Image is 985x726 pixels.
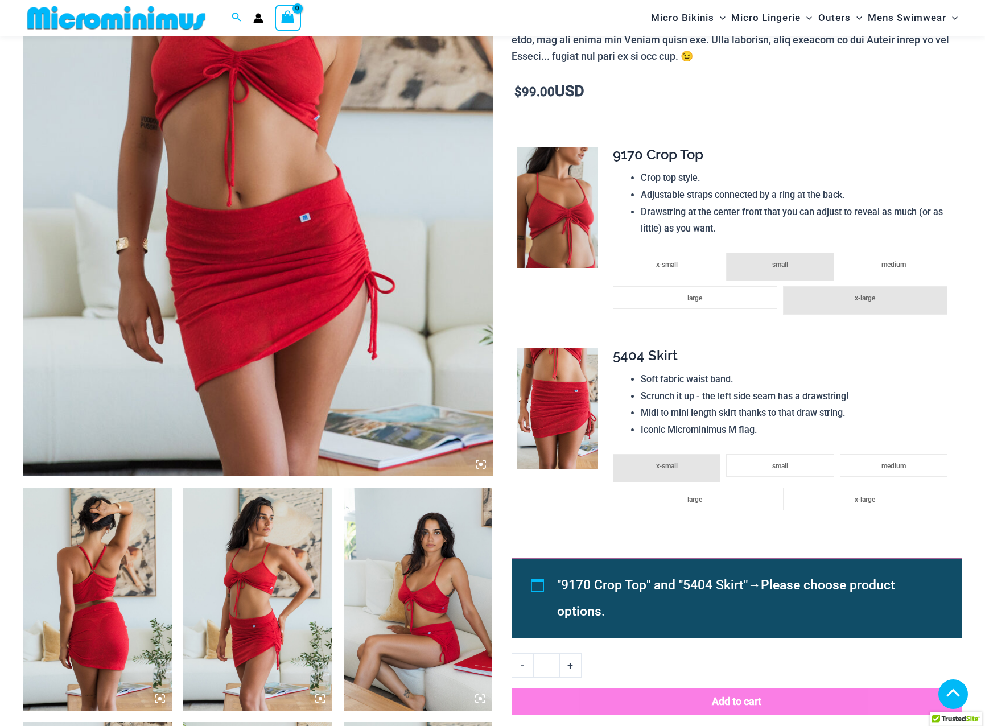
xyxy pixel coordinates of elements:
[557,577,748,593] span: "9170 Crop Top" and "5404 Skirt"
[855,294,875,302] span: x-large
[514,85,522,99] span: $
[815,3,865,32] a: OutersMenu ToggleMenu Toggle
[514,85,555,99] bdi: 99.00
[946,3,958,32] span: Menu Toggle
[517,147,598,268] img: Bahama Club Red 9170 Crop Top 5404 Skirt
[23,488,172,711] img: Bahama Club Red 9170 Crop Top 5404 Skirt
[560,653,582,677] a: +
[641,204,953,237] li: Drawstring at the center front that you can adjust to reveal as much (or as little) as you want.
[23,5,210,31] img: MM SHOP LOGO FLAT
[783,286,947,315] li: x-large
[651,3,714,32] span: Micro Bikinis
[818,3,851,32] span: Outers
[613,347,678,364] span: 5404 Skirt
[687,496,702,504] span: large
[714,3,726,32] span: Menu Toggle
[881,462,906,470] span: medium
[183,488,332,711] img: Bahama Club Red 9170 Crop Top 5404 Skirt
[512,83,962,101] p: USD
[726,454,834,477] li: small
[517,348,598,469] img: Bahama Club Red 9170 Crop Top 5404 Skirt
[840,454,947,477] li: medium
[613,253,720,275] li: x-small
[253,13,263,23] a: Account icon link
[557,572,936,625] li: →
[731,3,801,32] span: Micro Lingerie
[641,422,953,439] li: Iconic Microminimus M flag.
[772,261,788,269] span: small
[512,653,533,677] a: -
[512,688,962,715] button: Add to cart
[641,187,953,204] li: Adjustable straps connected by a ring at the back.
[641,405,953,422] li: Midi to mini length skirt thanks to that draw string.
[613,488,777,510] li: large
[646,2,962,34] nav: Site Navigation
[641,371,953,388] li: Soft fabric waist band.
[772,462,788,470] span: small
[648,3,728,32] a: Micro BikinisMenu ToggleMenu Toggle
[868,3,946,32] span: Mens Swimwear
[656,462,678,470] span: x-small
[533,653,560,677] input: Product quantity
[232,11,242,25] a: Search icon link
[641,388,953,405] li: Scrunch it up - the left side seam has a drawstring!
[613,146,703,163] span: 9170 Crop Top
[801,3,812,32] span: Menu Toggle
[865,3,961,32] a: Mens SwimwearMenu ToggleMenu Toggle
[641,170,953,187] li: Crop top style.
[726,253,834,281] li: small
[728,3,815,32] a: Micro LingerieMenu ToggleMenu Toggle
[656,261,678,269] span: x-small
[687,294,702,302] span: large
[851,3,862,32] span: Menu Toggle
[840,253,947,275] li: medium
[275,5,301,31] a: View Shopping Cart, empty
[613,286,777,309] li: large
[344,488,493,711] img: Bahama Club Red 9170 Crop Top 5404 Skirt
[855,496,875,504] span: x-large
[783,488,947,510] li: x-large
[613,454,720,482] li: x-small
[881,261,906,269] span: medium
